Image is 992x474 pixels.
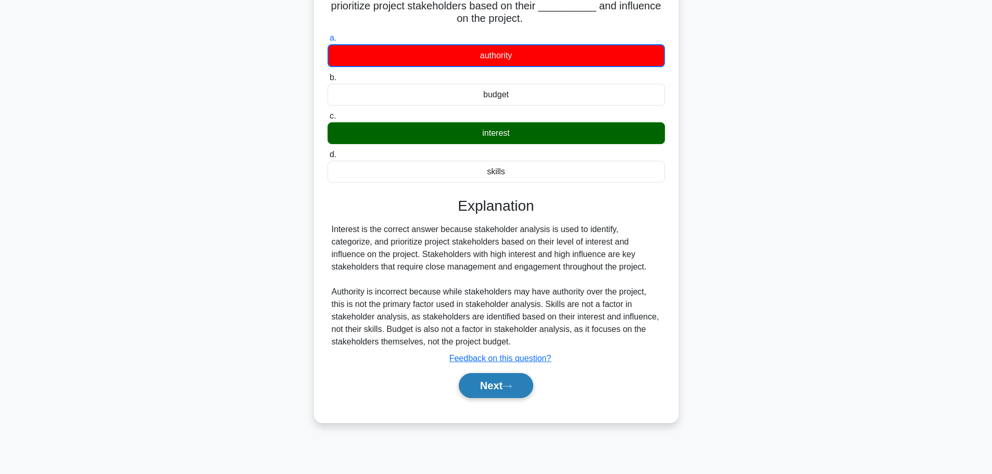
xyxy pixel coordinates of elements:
[330,150,336,159] span: d.
[330,111,336,120] span: c.
[330,33,336,42] span: a.
[328,122,665,144] div: interest
[334,197,659,215] h3: Explanation
[328,44,665,67] div: authority
[328,161,665,183] div: skills
[449,354,551,363] a: Feedback on this question?
[330,73,336,82] span: b.
[459,373,533,398] button: Next
[332,223,661,348] div: Interest is the correct answer because stakeholder analysis is used to identify, categorize, and ...
[328,84,665,106] div: budget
